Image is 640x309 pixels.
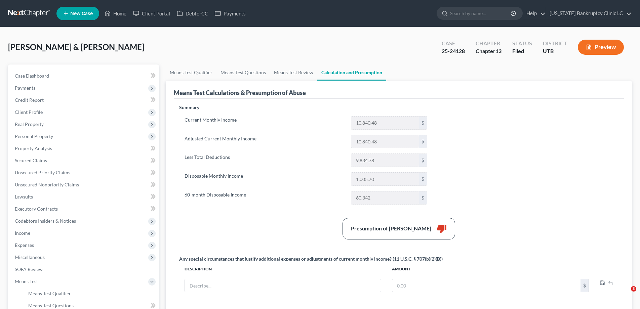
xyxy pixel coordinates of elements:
a: Client Portal [130,7,173,19]
div: $ [419,173,427,185]
input: 0.00 [351,173,419,185]
a: Credit Report [9,94,159,106]
div: Chapter [476,40,502,47]
input: 0.00 [392,279,581,292]
span: 3 [631,286,636,292]
label: Adjusted Current Monthly Income [181,135,348,148]
div: UTB [543,47,567,55]
span: Property Analysis [15,145,52,151]
p: Summary [179,104,433,111]
span: Unsecured Nonpriority Claims [15,182,79,187]
div: $ [419,191,427,204]
input: 0.00 [351,117,419,129]
a: Lawsuits [9,191,159,203]
a: Secured Claims [9,154,159,167]
a: Case Dashboard [9,70,159,82]
a: Means Test Review [270,64,317,81]
span: [PERSON_NAME] & [PERSON_NAME] [8,42,144,52]
a: Property Analysis [9,142,159,154]
span: Credit Report [15,97,44,103]
div: Filed [512,47,532,55]
button: Preview [578,40,624,55]
input: 0.00 [351,191,419,204]
label: 60-month Disposable Income [181,191,348,205]
div: $ [581,279,589,292]
div: Status [512,40,532,47]
a: [US_STATE] Bankruptcy Clinic LC [546,7,632,19]
span: Secured Claims [15,158,47,163]
span: Lawsuits [15,194,33,200]
span: Client Profile [15,109,43,115]
a: Unsecured Nonpriority Claims [9,179,159,191]
span: Means Test [15,278,38,284]
th: Amount [387,262,594,276]
input: 0.00 [351,135,419,148]
span: Unsecured Priority Claims [15,170,70,175]
div: Presumption of [PERSON_NAME] [351,225,431,232]
input: Search by name... [450,7,512,19]
i: thumb_down [437,224,447,234]
div: Case [442,40,465,47]
span: Income [15,230,30,236]
div: Means Test Calculations & Presumption of Abuse [174,89,306,97]
span: Miscellaneous [15,254,45,260]
a: Home [101,7,130,19]
a: Means Test Qualifier [166,64,216,81]
span: Personal Property [15,133,53,139]
a: Means Test Questions [216,64,270,81]
span: Expenses [15,242,34,248]
input: Describe... [185,279,381,292]
a: SOFA Review [9,263,159,275]
label: Current Monthly Income [181,116,348,130]
div: $ [419,154,427,167]
div: $ [419,135,427,148]
span: Real Property [15,121,44,127]
span: SOFA Review [15,266,43,272]
a: Unsecured Priority Claims [9,167,159,179]
div: 25-24128 [442,47,465,55]
span: Means Test Questions [28,303,74,308]
label: Disposable Monthly Income [181,172,348,186]
a: Help [523,7,546,19]
a: Calculation and Presumption [317,64,386,81]
div: $ [419,117,427,129]
th: Description [179,262,387,276]
span: Payments [15,85,35,91]
span: New Case [70,11,93,16]
span: 13 [495,48,502,54]
input: 0.00 [351,154,419,167]
div: District [543,40,567,47]
a: DebtorCC [173,7,211,19]
span: Means Test Qualifier [28,291,71,296]
span: Codebtors Insiders & Notices [15,218,76,224]
iframe: Intercom live chat [617,286,633,302]
span: Case Dashboard [15,73,49,79]
a: Means Test Qualifier [23,288,159,300]
a: Payments [211,7,249,19]
a: Executory Contracts [9,203,159,215]
label: Less Total Deductions [181,153,348,167]
div: Chapter [476,47,502,55]
span: Executory Contracts [15,206,58,212]
div: Any special circumstances that justify additional expenses or adjustments of current monthly inco... [179,256,443,262]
